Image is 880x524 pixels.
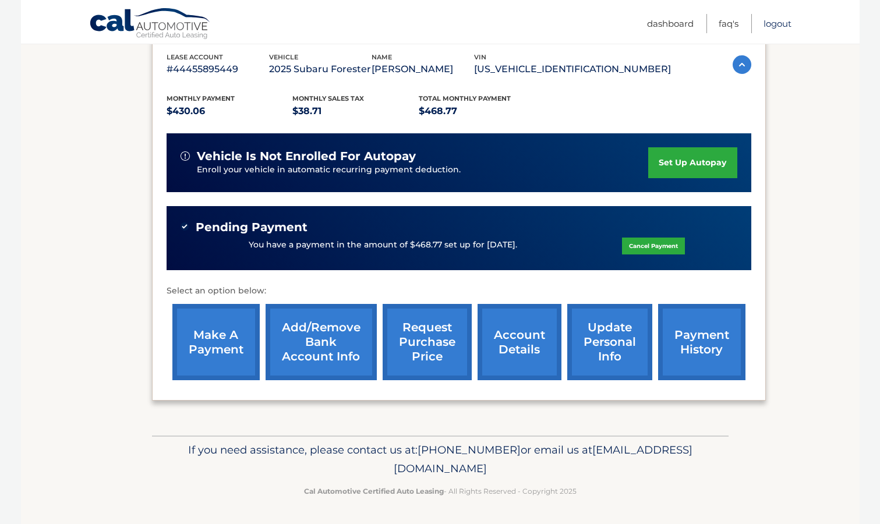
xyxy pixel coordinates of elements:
[474,61,671,77] p: [US_VEHICLE_IDENTIFICATION_NUMBER]
[167,94,235,102] span: Monthly Payment
[167,284,751,298] p: Select an option below:
[292,103,419,119] p: $38.71
[419,103,545,119] p: $468.77
[269,53,298,61] span: vehicle
[478,304,561,380] a: account details
[196,220,308,235] span: Pending Payment
[197,164,649,176] p: Enroll your vehicle in automatic recurring payment deduction.
[304,487,444,495] strong: Cal Automotive Certified Auto Leasing
[292,94,364,102] span: Monthly sales Tax
[160,441,721,478] p: If you need assistance, please contact us at: or email us at
[764,14,791,33] a: Logout
[719,14,738,33] a: FAQ's
[89,8,211,41] a: Cal Automotive
[647,14,694,33] a: Dashboard
[474,53,486,61] span: vin
[733,55,751,74] img: accordion-active.svg
[167,53,223,61] span: lease account
[567,304,652,380] a: update personal info
[648,147,737,178] a: set up autopay
[658,304,745,380] a: payment history
[181,222,189,231] img: check-green.svg
[372,53,392,61] span: name
[266,304,377,380] a: Add/Remove bank account info
[372,61,474,77] p: [PERSON_NAME]
[172,304,260,380] a: make a payment
[167,103,293,119] p: $430.06
[394,443,692,475] span: [EMAIL_ADDRESS][DOMAIN_NAME]
[383,304,472,380] a: request purchase price
[197,149,416,164] span: vehicle is not enrolled for autopay
[269,61,372,77] p: 2025 Subaru Forester
[160,485,721,497] p: - All Rights Reserved - Copyright 2025
[622,238,685,254] a: Cancel Payment
[419,94,511,102] span: Total Monthly Payment
[418,443,521,456] span: [PHONE_NUMBER]
[249,239,517,252] p: You have a payment in the amount of $468.77 set up for [DATE].
[181,151,190,161] img: alert-white.svg
[167,61,269,77] p: #44455895449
